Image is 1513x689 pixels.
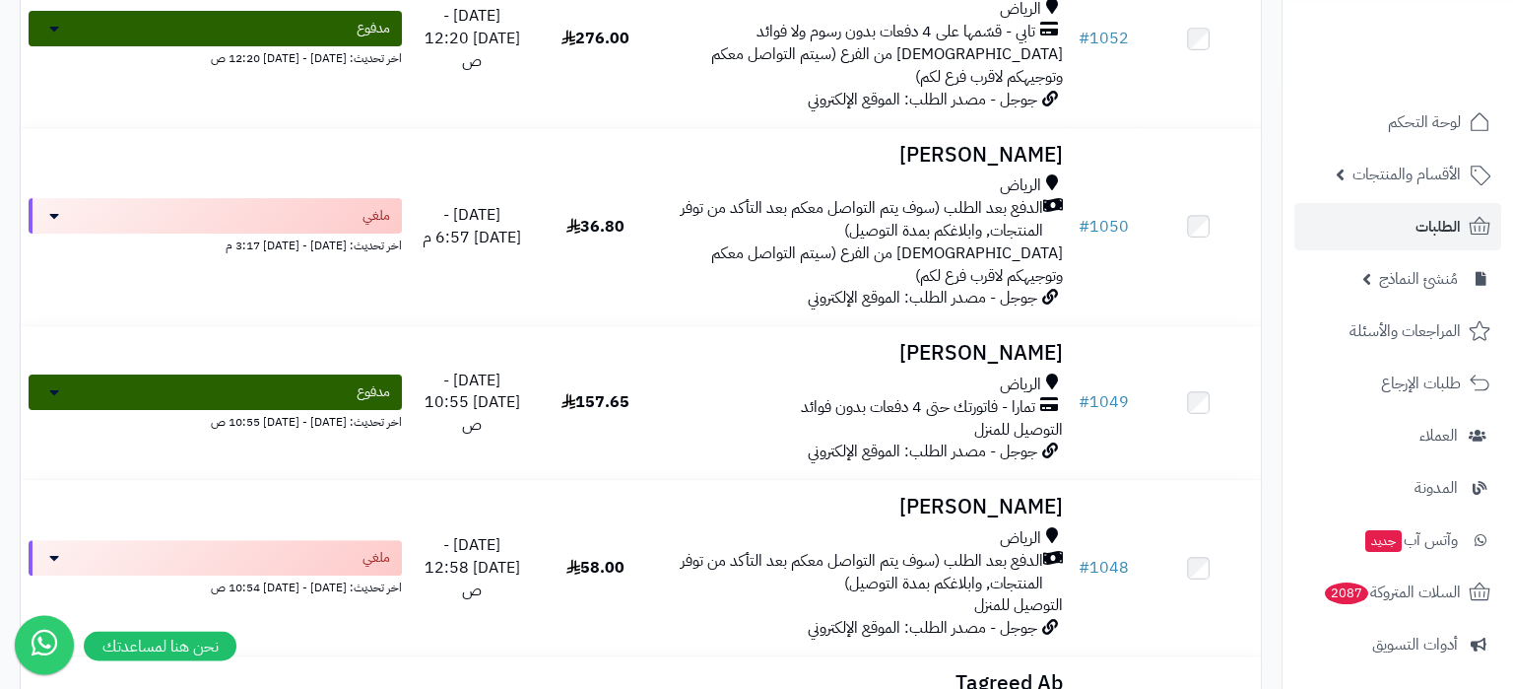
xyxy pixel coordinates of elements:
a: الطلبات [1294,203,1501,250]
span: مُنشئ النماذج [1379,265,1458,293]
a: العملاء [1294,412,1501,459]
span: جوجل - مصدر الطلب: الموقع الإلكتروني [808,616,1037,640]
span: الرياض [1000,527,1041,550]
span: مدفوع [357,19,390,38]
span: 157.65 [561,390,629,414]
div: اخر تحديث: [DATE] - [DATE] 3:17 م [29,234,402,254]
a: المدونة [1294,464,1501,512]
span: الدفع بعد الطلب (سوف يتم التواصل معكم بعد التأكد من توفر المنتجات, وابلاغكم بمدة التوصيل) [666,197,1043,242]
span: ملغي [362,548,390,568]
a: طلبات الإرجاع [1294,360,1501,407]
span: الرياض [1000,174,1041,197]
a: #1052 [1079,27,1129,50]
div: اخر تحديث: [DATE] - [DATE] 10:55 ص [29,410,402,431]
span: أدوات التسويق [1372,631,1458,658]
span: # [1079,215,1089,239]
h3: [PERSON_NAME] [666,144,1063,167]
div: اخر تحديث: [DATE] - [DATE] 12:20 ص [29,46,402,67]
a: #1048 [1079,556,1129,580]
span: [DEMOGRAPHIC_DATA] من الفرع (سيتم التواصل معكم وتوجيهكم لاقرب فرع لكم) [711,42,1063,89]
a: لوحة التحكم [1294,99,1501,146]
span: مدفوع [357,382,390,402]
span: الرياض [1000,374,1041,396]
a: #1050 [1079,215,1129,239]
span: تمارا - فاتورتك حتى 4 دفعات بدون فوائد [801,396,1035,419]
span: [DATE] - [DATE] 6:57 م [423,203,521,249]
a: وآتس آبجديد [1294,517,1501,564]
span: الدفع بعد الطلب (سوف يتم التواصل معكم بعد التأكد من توفر المنتجات, وابلاغكم بمدة التوصيل) [666,550,1043,595]
span: المدونة [1414,474,1458,502]
span: جديد [1365,530,1402,552]
span: الطلبات [1415,213,1461,241]
span: جوجل - مصدر الطلب: الموقع الإلكتروني [808,440,1037,463]
span: 36.80 [566,215,625,239]
span: لوحة التحكم [1388,108,1461,136]
span: الأقسام والمنتجات [1352,161,1461,188]
span: # [1079,390,1089,414]
span: [DATE] - [DATE] 12:58 ص [425,533,520,602]
span: طلبات الإرجاع [1381,370,1461,397]
span: # [1079,27,1089,50]
span: المراجعات والأسئلة [1349,317,1461,345]
span: 276.00 [561,27,629,50]
img: logo-2.png [1379,39,1494,81]
span: التوصيل للمنزل [974,418,1063,442]
span: ملغي [362,206,390,226]
span: [DATE] - [DATE] 10:55 ص [425,369,520,438]
a: المراجعات والأسئلة [1294,308,1501,355]
span: # [1079,556,1089,580]
h3: [PERSON_NAME] [666,342,1063,365]
a: أدوات التسويق [1294,621,1501,668]
span: 2087 [1324,582,1369,604]
a: السلات المتروكة2087 [1294,569,1501,616]
span: [DEMOGRAPHIC_DATA] من الفرع (سيتم التواصل معكم وتوجيهكم لاقرب فرع لكم) [711,241,1063,288]
div: اخر تحديث: [DATE] - [DATE] 10:54 ص [29,576,402,596]
a: #1049 [1079,390,1129,414]
h3: [PERSON_NAME] [666,496,1063,518]
span: السلات المتروكة [1323,579,1461,606]
span: العملاء [1419,422,1458,449]
span: تابي - قسّمها على 4 دفعات بدون رسوم ولا فوائد [756,21,1035,43]
span: جوجل - مصدر الطلب: الموقع الإلكتروني [808,286,1037,310]
span: التوصيل للمنزل [974,593,1063,617]
span: [DATE] - [DATE] 12:20 ص [425,4,520,73]
span: وآتس آب [1363,526,1458,554]
span: جوجل - مصدر الطلب: الموقع الإلكتروني [808,88,1037,111]
span: 58.00 [566,556,625,580]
